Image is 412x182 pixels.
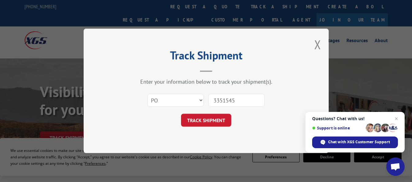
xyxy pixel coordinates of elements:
span: Chat with XGS Customer Support [328,139,390,145]
div: Chat with XGS Customer Support [312,136,398,148]
span: Support is online [312,126,364,130]
span: Questions? Chat with us! [312,116,398,121]
div: Open chat [386,157,405,176]
div: Enter your information below to track your shipment(s). [114,78,298,85]
span: Close chat [393,115,400,122]
h2: Track Shipment [114,51,298,63]
button: TRACK SHIPMENT [181,114,231,127]
input: Number(s) [208,94,265,107]
button: Close modal [314,36,321,53]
